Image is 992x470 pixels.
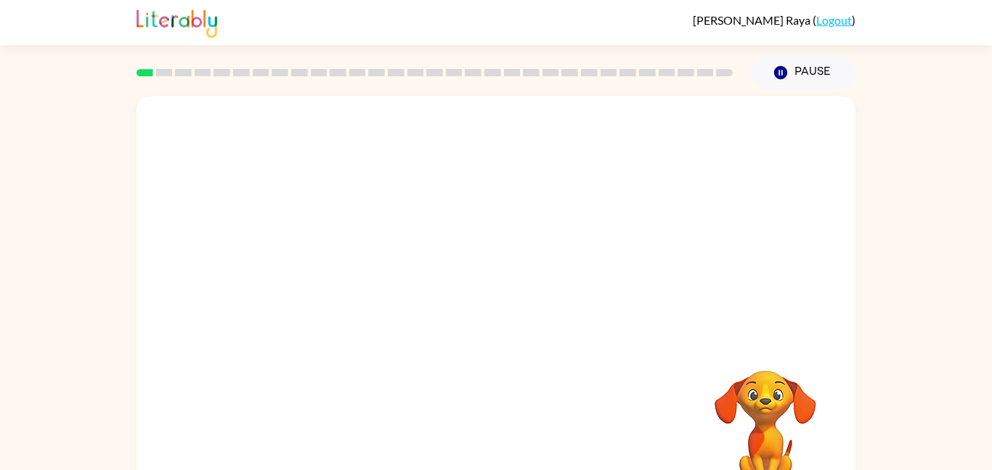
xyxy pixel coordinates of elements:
[693,13,813,27] span: [PERSON_NAME] Raya
[750,56,855,89] button: Pause
[816,13,852,27] a: Logout
[137,6,217,38] img: Literably
[693,13,855,27] div: ( )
